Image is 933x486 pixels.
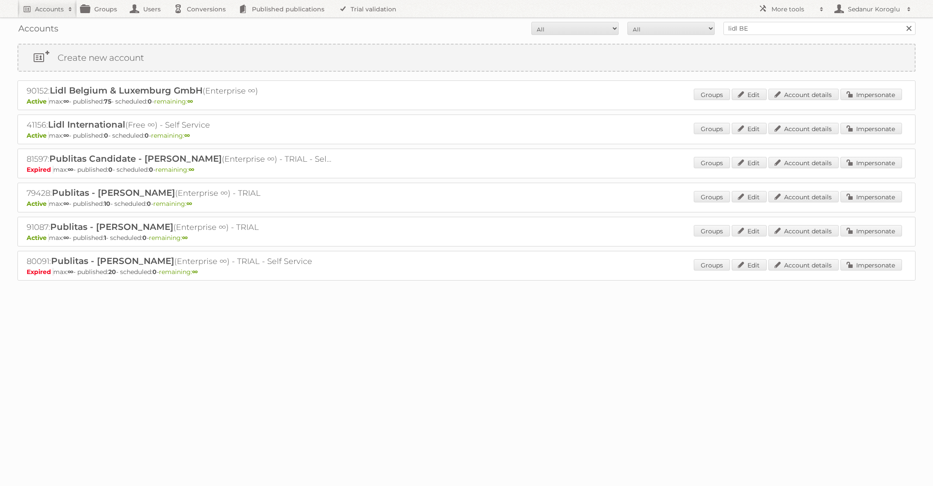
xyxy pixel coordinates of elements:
strong: 0 [152,268,157,276]
span: Publitas Candidate - [PERSON_NAME] [49,153,222,164]
span: Expired [27,166,53,174]
a: Edit [732,157,767,168]
strong: ∞ [68,166,73,174]
a: Account details [768,225,839,236]
span: Lidl International [48,119,125,130]
h2: 41156: (Free ∞) - Self Service [27,119,332,131]
a: Edit [732,89,767,100]
strong: ∞ [192,268,198,276]
a: Account details [768,123,839,134]
a: Account details [768,259,839,271]
a: Edit [732,191,767,202]
h2: 90152: (Enterprise ∞) [27,85,332,97]
strong: 0 [148,97,152,105]
strong: ∞ [63,234,69,242]
strong: ∞ [182,234,188,242]
p: max: - published: - scheduled: - [27,200,906,208]
span: Publitas - [PERSON_NAME] [52,187,175,198]
span: Active [27,132,49,139]
a: Account details [768,157,839,168]
a: Impersonate [840,191,902,202]
span: Active [27,234,49,242]
strong: 1 [104,234,106,242]
a: Edit [732,225,767,236]
strong: 20 [108,268,116,276]
h2: More tools [771,5,815,14]
a: Groups [694,225,730,236]
p: max: - published: - scheduled: - [27,166,906,174]
a: Impersonate [840,89,902,100]
span: Publitas - [PERSON_NAME] [50,222,173,232]
a: Account details [768,89,839,100]
h2: 79428: (Enterprise ∞) - TRIAL [27,187,332,199]
a: Account details [768,191,839,202]
p: max: - published: - scheduled: - [27,268,906,276]
h2: 91087: (Enterprise ∞) - TRIAL [27,222,332,233]
a: Groups [694,191,730,202]
a: Create new account [18,45,915,71]
h2: 81597: (Enterprise ∞) - TRIAL - Self Service [27,153,332,165]
a: Groups [694,123,730,134]
strong: ∞ [184,132,190,139]
h2: Sedanur Koroglu [846,5,902,14]
span: Expired [27,268,53,276]
a: Edit [732,123,767,134]
p: max: - published: - scheduled: - [27,97,906,105]
strong: ∞ [68,268,73,276]
a: Impersonate [840,157,902,168]
span: Publitas - [PERSON_NAME] [51,256,174,266]
strong: ∞ [186,200,192,208]
p: max: - published: - scheduled: - [27,132,906,139]
span: remaining: [154,97,193,105]
strong: 0 [142,234,147,242]
strong: 0 [108,166,113,174]
span: remaining: [149,234,188,242]
h2: Accounts [35,5,64,14]
strong: ∞ [189,166,194,174]
span: Active [27,200,49,208]
strong: ∞ [63,132,69,139]
strong: 75 [104,97,111,105]
strong: 0 [147,200,151,208]
span: remaining: [159,268,198,276]
strong: ∞ [63,200,69,208]
a: Impersonate [840,123,902,134]
a: Groups [694,259,730,271]
a: Impersonate [840,225,902,236]
p: max: - published: - scheduled: - [27,234,906,242]
span: Lidl Belgium & Luxemburg GmbH [50,85,203,96]
strong: 0 [145,132,149,139]
span: remaining: [151,132,190,139]
span: Active [27,97,49,105]
h2: 80091: (Enterprise ∞) - TRIAL - Self Service [27,256,332,267]
a: Groups [694,89,730,100]
strong: 0 [149,166,153,174]
strong: 10 [104,200,110,208]
strong: 0 [104,132,108,139]
span: remaining: [153,200,192,208]
a: Edit [732,259,767,271]
strong: ∞ [187,97,193,105]
span: remaining: [155,166,194,174]
a: Impersonate [840,259,902,271]
a: Groups [694,157,730,168]
strong: ∞ [63,97,69,105]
